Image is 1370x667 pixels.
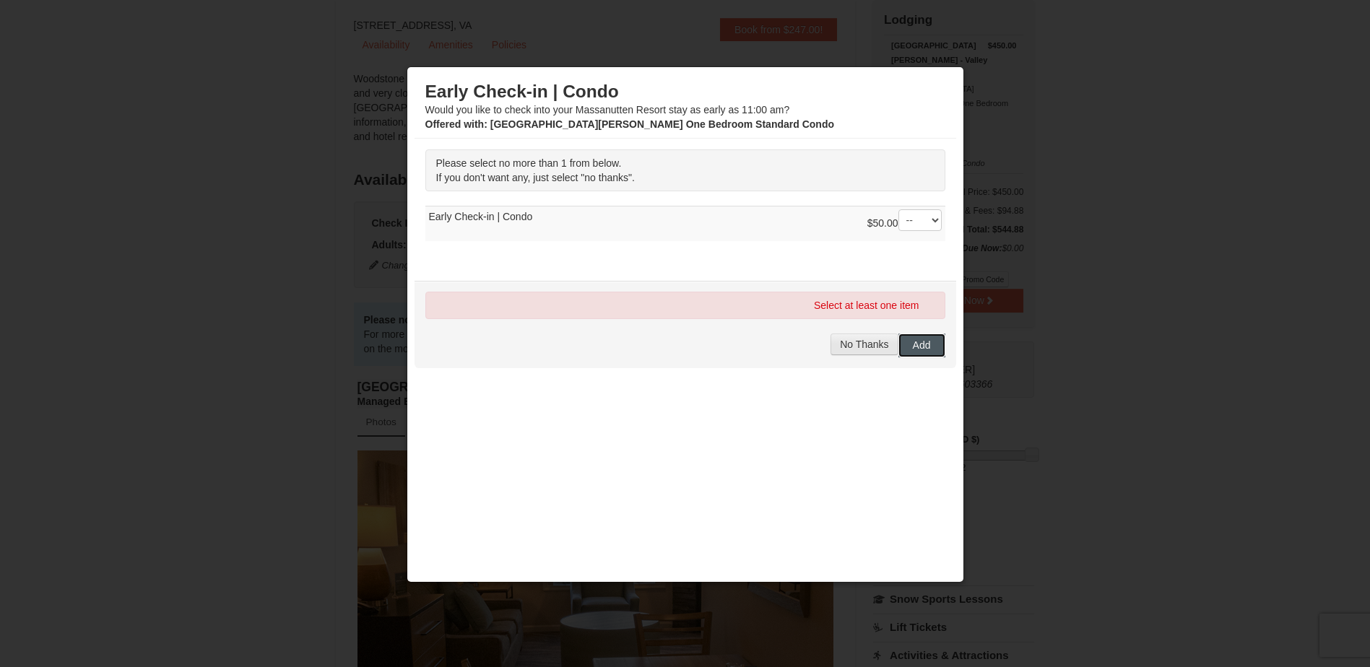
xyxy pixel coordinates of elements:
[898,333,945,357] button: Add
[840,339,888,350] span: No Thanks
[425,118,835,130] strong: : [GEOGRAPHIC_DATA][PERSON_NAME] One Bedroom Standard Condo
[867,209,942,238] div: $50.00
[425,81,945,103] h3: Early Check-in | Condo
[425,81,945,131] div: Would you like to check into your Massanutten Resort stay as early as 11:00 am?
[831,333,898,355] button: No Thanks
[425,292,945,319] div: Select at least one item
[425,118,485,130] span: Offered with
[436,172,635,183] span: If you don't want any, just select "no thanks".
[913,339,931,351] span: Add
[425,206,945,242] td: Early Check-in | Condo
[436,157,622,169] span: Please select no more than 1 from below.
